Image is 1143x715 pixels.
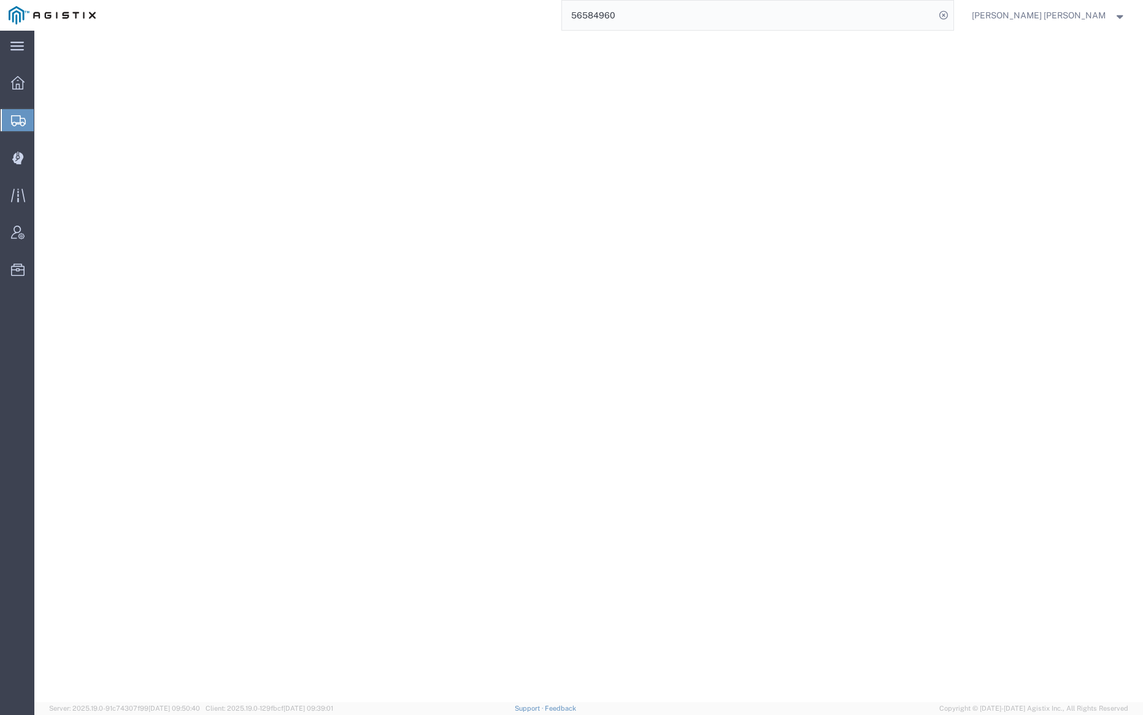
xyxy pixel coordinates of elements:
[972,9,1106,22] span: Kayte Bray Dogali
[939,703,1128,714] span: Copyright © [DATE]-[DATE] Agistix Inc., All Rights Reserved
[545,705,576,712] a: Feedback
[49,705,200,712] span: Server: 2025.19.0-91c74307f99
[148,705,200,712] span: [DATE] 09:50:40
[515,705,545,712] a: Support
[206,705,333,712] span: Client: 2025.19.0-129fbcf
[9,6,96,25] img: logo
[562,1,935,30] input: Search for shipment number, reference number
[283,705,333,712] span: [DATE] 09:39:01
[971,8,1126,23] button: [PERSON_NAME] [PERSON_NAME]
[34,31,1143,702] iframe: FS Legacy Container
